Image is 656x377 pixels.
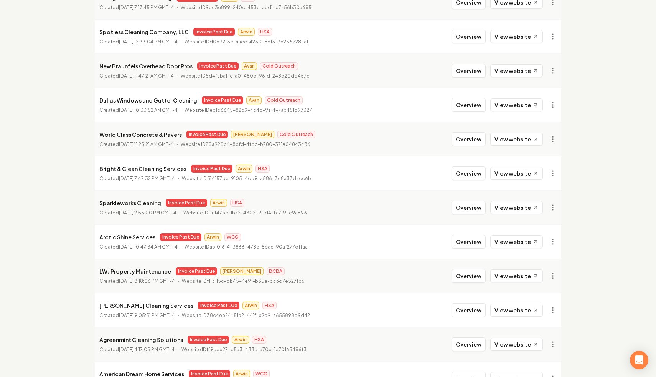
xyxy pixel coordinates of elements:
button: Overview [452,166,486,180]
p: Website ID d0b32f3c-aacc-4230-8e13-7b236928aa11 [185,38,310,46]
p: [PERSON_NAME] Cleaning Services [99,301,193,310]
button: Overview [452,201,486,214]
p: Website ID ff9ceb27-e5a3-433c-a70b-1e70165486f3 [181,346,307,354]
p: Created [99,141,174,148]
p: Agreenmint Cleaning Solutions [99,335,183,344]
p: Bright & Clean Cleaning Services [99,164,186,173]
span: Invoice Past Due [176,267,217,275]
p: Website ID 9ee3e899-240c-453b-abd1-c7a56b30a685 [181,4,312,12]
a: View website [490,64,543,77]
p: Created [99,175,175,183]
span: Invoice Past Due [191,165,232,173]
time: [DATE] 11:25:21 AM GMT-4 [119,141,174,147]
p: Sparkleworks Cleaning [99,198,161,208]
p: Arctic Shine Services [99,233,155,242]
button: Overview [452,235,486,249]
span: Invoice Past Due [198,302,239,309]
span: Arwin [232,336,249,344]
p: Created [99,277,175,285]
p: Created [99,72,174,80]
span: Arwin [210,199,227,207]
p: Website ID 5d4faba1-cfa0-480d-961d-248d20dd457c [181,72,310,80]
time: [DATE] 12:33:04 PM GMT-4 [119,39,178,45]
span: Arwin [204,233,221,241]
span: Invoice Past Due [160,233,201,241]
time: [DATE] 11:47:21 AM GMT-4 [119,73,174,79]
span: HSA [252,336,266,344]
a: View website [490,167,543,180]
p: World Class Concrete & Pavers [99,130,182,139]
p: Website ID f113115c-db45-4e91-b35e-b33d7e527fc6 [182,277,305,285]
span: [PERSON_NAME] [220,267,264,275]
button: Overview [452,64,486,78]
time: [DATE] 7:47:32 PM GMT-4 [119,176,175,181]
span: BCBA [267,267,285,275]
time: [DATE] 9:05:51 PM GMT-4 [119,312,175,318]
p: Website ID 20a920b4-8cfd-4fdc-b780-371e04843486 [181,141,310,148]
span: Avan [246,96,262,104]
time: [DATE] 4:17:08 PM GMT-4 [119,347,175,352]
span: Cold Outreach [260,62,298,70]
span: Cold Outreach [265,96,303,104]
a: View website [490,304,543,317]
p: Created [99,106,178,114]
p: Website ID ec1d6645-82b9-4c4d-9a14-7ac451d97327 [185,106,312,114]
a: View website [490,235,543,248]
a: View website [490,30,543,43]
time: [DATE] 10:33:52 AM GMT-4 [119,107,178,113]
p: Created [99,209,176,217]
a: View website [490,133,543,146]
p: Website ID ab1016f4-3866-478e-8bac-90af277dffaa [185,243,308,251]
p: Created [99,38,178,46]
span: Invoice Past Due [166,199,207,207]
p: Dallas Windows and Gutter Cleaning [99,96,197,105]
button: Overview [452,269,486,283]
time: [DATE] 2:55:00 PM GMT-4 [119,210,176,216]
p: Website ID 38c4ee24-81b2-441f-b2c9-a655898d9d42 [182,312,310,319]
a: View website [490,269,543,282]
span: HSA [258,28,272,36]
time: [DATE] 10:47:34 AM GMT-4 [119,244,178,250]
a: View website [490,338,543,351]
p: Created [99,4,174,12]
span: [PERSON_NAME] [231,131,274,138]
div: Open Intercom Messenger [630,351,648,369]
p: LWJ Property Maintenance [99,267,171,276]
a: View website [490,98,543,111]
a: View website [490,201,543,214]
button: Overview [452,337,486,351]
span: Arwin [238,28,255,36]
button: Overview [452,30,486,43]
span: Invoice Past Due [186,131,228,138]
time: [DATE] 8:18:06 PM GMT-4 [119,278,175,284]
time: [DATE] 7:17:45 PM GMT-4 [119,5,174,10]
p: Created [99,346,175,354]
span: Cold Outreach [277,131,315,138]
p: Created [99,312,175,319]
span: Invoice Past Due [197,62,239,70]
span: Arwin [236,165,252,173]
button: Overview [452,98,486,112]
span: Invoice Past Due [193,28,235,36]
span: HSA [262,302,277,309]
span: WCG [224,233,241,241]
button: Overview [452,132,486,146]
span: HSA [255,165,270,173]
p: New Braunfels Overhead Door Pros [99,61,193,71]
p: Website ID fa1f47bc-1b72-4302-90d4-b17f9ae9a893 [183,209,307,217]
span: Arwin [242,302,259,309]
p: Website ID f84157de-9105-4db9-a586-3c8a33dacc6b [182,175,311,183]
span: Invoice Past Due [202,96,243,104]
button: Overview [452,303,486,317]
span: HSA [230,199,244,207]
span: Invoice Past Due [188,336,229,344]
p: Spotless Cleaning Company, LLC [99,27,189,37]
span: Avan [242,62,257,70]
p: Created [99,243,178,251]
